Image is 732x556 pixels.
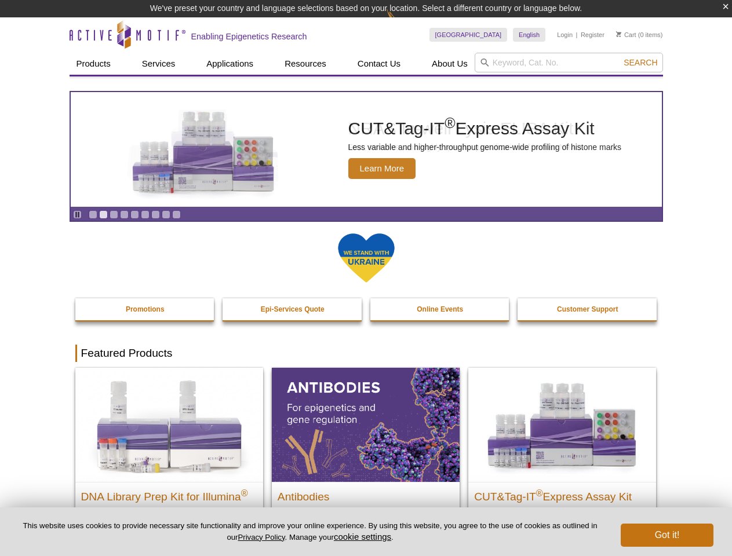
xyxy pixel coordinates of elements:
strong: Promotions [126,305,165,313]
a: NRAS In-well Lysis ELISA Kit NRAS In-well Lysis ELISA Kit Fast, sensitive, and highly specific qu... [71,92,662,207]
a: Applications [199,53,260,75]
a: Epi-Services Quote [223,298,363,320]
img: We Stand With Ukraine [337,232,395,284]
img: Your Cart [616,31,621,37]
a: English [513,28,545,42]
a: Go to slide 7 [151,210,160,219]
img: DNA Library Prep Kit for Illumina [75,368,263,481]
a: All Antibodies Antibodies Application-tested antibodies for ChIP, CUT&Tag, and CUT&RUN. [272,368,460,543]
a: Resources [278,53,333,75]
a: Online Events [370,298,511,320]
a: [GEOGRAPHIC_DATA] [429,28,508,42]
sup: ® [536,488,543,498]
a: Go to slide 2 [99,210,108,219]
sup: ® [241,488,248,498]
a: Toggle autoplay [73,210,82,219]
a: About Us [425,53,475,75]
h2: NRAS In-well Lysis ELISA Kit [348,120,584,137]
h2: Featured Products [75,345,657,362]
a: Products [70,53,118,75]
img: NRAS In-well Lysis ELISA Kit [116,109,290,189]
a: CUT&Tag-IT® Express Assay Kit CUT&Tag-IT®Express Assay Kit Less variable and higher-throughput ge... [468,368,656,543]
img: Change Here [387,9,417,36]
a: Privacy Policy [238,533,285,542]
h2: CUT&Tag-IT Express Assay Kit [474,485,650,503]
a: Go to slide 4 [120,210,129,219]
span: Search [624,58,657,67]
h2: Antibodies [278,485,454,503]
a: Login [557,31,573,39]
a: Go to slide 6 [141,210,150,219]
article: NRAS In-well Lysis ELISA Kit [71,92,662,207]
img: All Antibodies [272,368,460,481]
strong: Customer Support [557,305,618,313]
a: Go to slide 5 [130,210,139,219]
a: Register [581,31,604,39]
button: Search [620,57,661,68]
img: CUT&Tag-IT® Express Assay Kit [468,368,656,481]
strong: Online Events [417,305,463,313]
h2: Enabling Epigenetics Research [191,31,307,42]
a: Go to slide 8 [162,210,170,219]
a: Contact Us [351,53,407,75]
strong: Epi-Services Quote [261,305,325,313]
h2: DNA Library Prep Kit for Illumina [81,485,257,503]
a: Services [135,53,183,75]
a: Cart [616,31,636,39]
a: DNA Library Prep Kit for Illumina DNA Library Prep Kit for Illumina® Dual Index NGS Kit for ChIP-... [75,368,263,555]
li: | [576,28,578,42]
a: Go to slide 9 [172,210,181,219]
a: Customer Support [518,298,658,320]
span: Learn More [348,158,416,179]
button: Got it! [621,524,713,547]
p: This website uses cookies to provide necessary site functionality and improve your online experie... [19,521,602,543]
a: Go to slide 1 [89,210,97,219]
button: cookie settings [334,532,391,542]
p: Fast, sensitive, and highly specific quantification of human NRAS. [348,142,584,152]
a: Go to slide 3 [110,210,118,219]
a: Promotions [75,298,216,320]
input: Keyword, Cat. No. [475,53,663,72]
li: (0 items) [616,28,663,42]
